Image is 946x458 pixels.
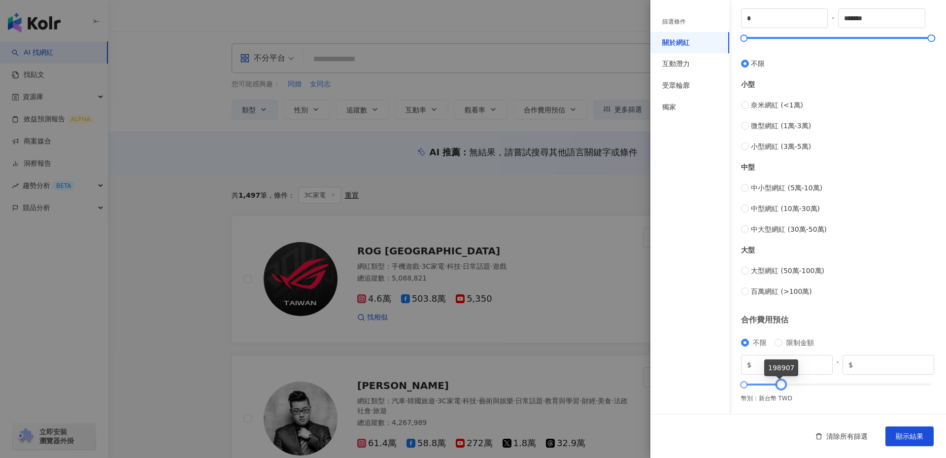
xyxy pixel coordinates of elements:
div: 198907 [764,359,798,376]
span: $ [747,359,751,370]
span: 中大型網紅 (30萬-50萬) [751,224,827,235]
button: 顯示結果 [885,426,934,446]
span: 不限 [751,58,765,69]
div: 互動潛力 [662,59,690,69]
span: 清除所有篩選 [826,432,868,440]
div: 關於網紅 [662,38,690,48]
div: 合作費用預估 [741,315,934,325]
div: 受眾輪廓 [662,81,690,91]
span: 百萬網紅 (>100萬) [751,286,812,297]
span: 限制金額 [786,339,814,347]
span: 大型網紅 (50萬-100萬) [751,265,824,276]
div: 小型 [741,79,934,90]
span: 微型網紅 (1萬-3萬) [751,120,811,131]
div: 篩選條件 [662,18,686,26]
div: 中型 [741,162,934,173]
div: 幣別 : 新台幣 TWD [741,394,934,403]
span: 中型網紅 (10萬-30萬) [751,203,820,214]
span: 不限 [753,339,767,347]
div: 大型 [741,245,934,255]
div: 獨家 [662,103,676,112]
span: $ [848,359,853,370]
span: delete [815,433,822,440]
span: 顯示結果 [896,432,923,440]
span: 小型網紅 (3萬-5萬) [751,141,811,152]
span: 中小型網紅 (5萬-10萬) [751,182,822,193]
span: 奈米網紅 (<1萬) [751,100,803,110]
span: - [833,355,843,375]
span: - [828,12,838,23]
button: 清除所有篩選 [806,426,878,446]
